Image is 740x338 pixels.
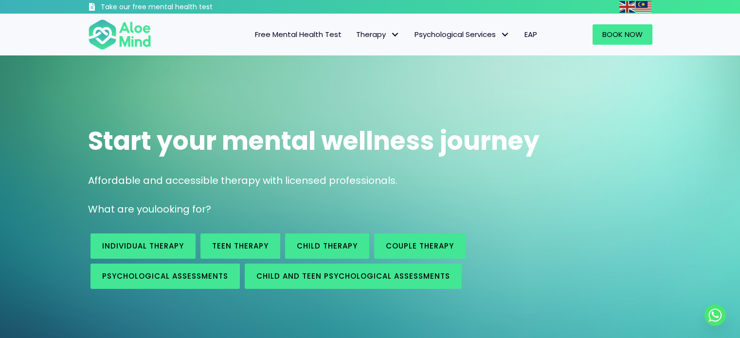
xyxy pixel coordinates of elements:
[256,271,450,281] span: Child and Teen Psychological assessments
[619,1,636,12] a: English
[88,18,151,51] img: Aloe mind Logo
[374,233,466,259] a: Couple therapy
[255,29,342,39] span: Free Mental Health Test
[248,24,349,45] a: Free Mental Health Test
[164,24,544,45] nav: Menu
[88,202,154,216] span: What are you
[349,24,407,45] a: TherapyTherapy: submenu
[593,24,652,45] a: Book Now
[285,233,369,259] a: Child Therapy
[200,233,280,259] a: Teen Therapy
[88,123,540,159] span: Start your mental wellness journey
[498,28,512,42] span: Psychological Services: submenu
[102,241,184,251] span: Individual therapy
[88,2,265,14] a: Take our free mental health test
[102,271,228,281] span: Psychological assessments
[356,29,400,39] span: Therapy
[407,24,517,45] a: Psychological ServicesPsychological Services: submenu
[297,241,358,251] span: Child Therapy
[212,241,269,251] span: Teen Therapy
[517,24,544,45] a: EAP
[245,264,462,289] a: Child and Teen Psychological assessments
[90,233,196,259] a: Individual therapy
[704,304,726,326] a: Whatsapp
[154,202,211,216] span: looking for?
[619,1,635,13] img: en
[388,28,402,42] span: Therapy: submenu
[101,2,265,12] h3: Take our free mental health test
[636,1,651,13] img: ms
[415,29,510,39] span: Psychological Services
[636,1,652,12] a: Malay
[524,29,537,39] span: EAP
[88,174,652,188] p: Affordable and accessible therapy with licensed professionals.
[602,29,643,39] span: Book Now
[90,264,240,289] a: Psychological assessments
[386,241,454,251] span: Couple therapy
